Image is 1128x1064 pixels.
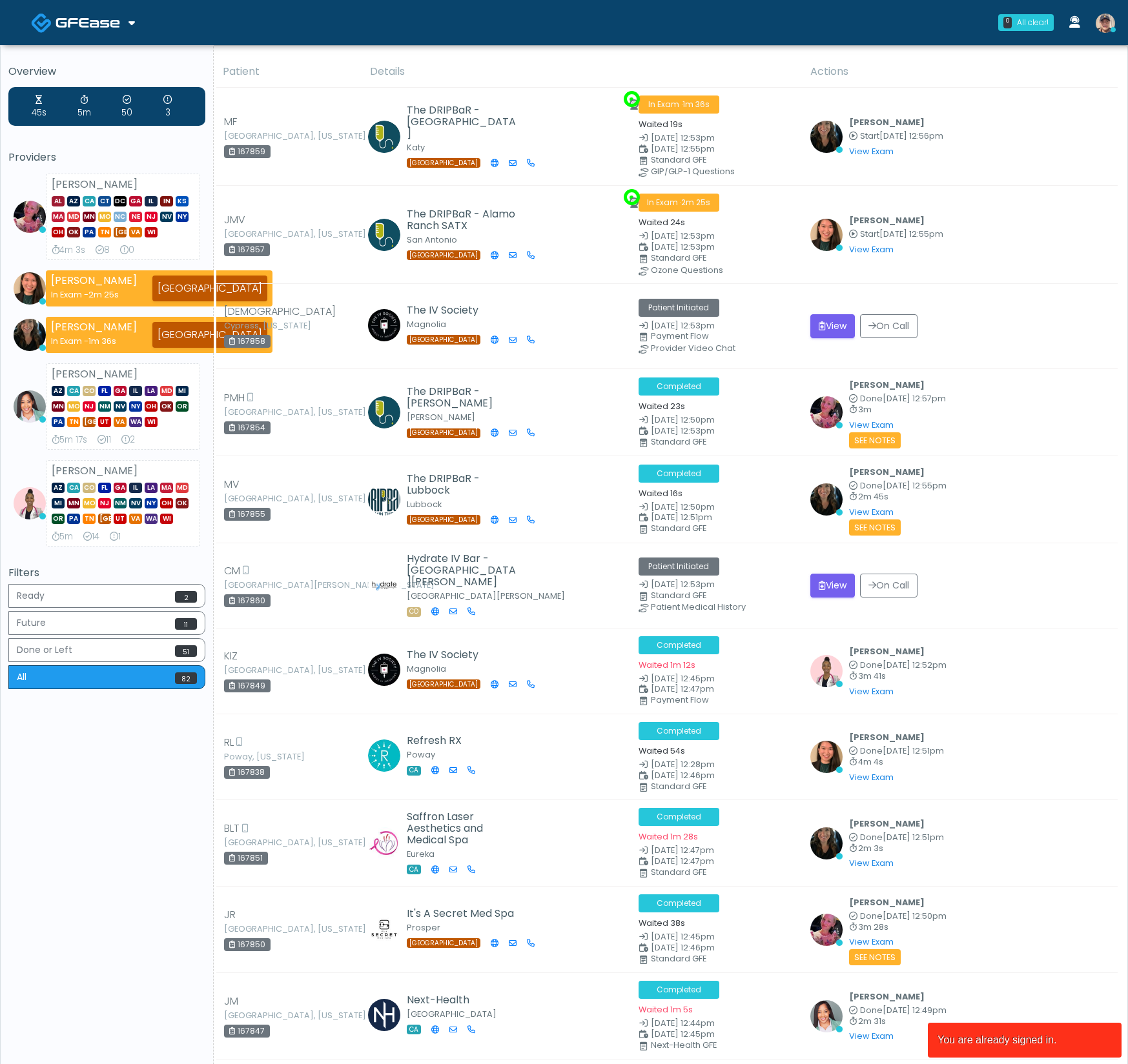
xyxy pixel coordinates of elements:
img: Diane Allen [368,739,400,772]
div: Ozone Questions [651,266,807,274]
small: [GEOGRAPHIC_DATA][PERSON_NAME], [US_STATE] [224,581,295,589]
span: OK [176,498,189,508]
span: NY [129,401,142,412]
a: View Exam [849,772,894,783]
span: OR [176,401,189,412]
span: MN [67,498,80,508]
div: 167860 [224,594,271,607]
b: [PERSON_NAME] [849,379,925,390]
h5: Providers [8,152,205,163]
span: CA [83,196,96,206]
span: 2m 25s [681,197,710,208]
strong: [PERSON_NAME] [51,273,137,288]
strong: [PERSON_NAME] [51,319,137,334]
h5: The DRIPBaR - [PERSON_NAME] [407,386,520,409]
span: UT [114,514,127,524]
span: IL [129,483,142,493]
img: Aila Paredes [810,741,843,773]
small: Scheduled Time [639,145,795,154]
div: 45s [32,94,46,119]
span: [DATE] 12:55pm [651,143,715,154]
button: Ready2 [8,584,205,608]
span: [DEMOGRAPHIC_DATA] [224,304,336,319]
span: LA [145,483,158,493]
span: KS [176,196,189,206]
span: NY [176,212,189,222]
div: 11 [97,434,111,447]
span: RL [224,735,234,750]
span: 82 [175,672,197,684]
h5: Filters [8,567,205,579]
span: 2m 25s [88,289,119,300]
small: Date Created [639,322,795,330]
button: All82 [8,665,205,689]
img: Michelle Kimble [368,569,400,601]
div: Standard GFE [651,254,807,262]
span: Start [860,228,879,239]
div: 5m [52,530,73,543]
div: Payment Flow [651,332,807,340]
small: Waited 19s [639,119,682,130]
button: View [810,314,855,338]
span: Patient Initiated [639,557,719,576]
span: Patient Initiated [639,299,719,317]
span: NV [129,498,142,508]
div: 5m [77,94,91,119]
span: TN [83,514,96,524]
small: Scheduled Time [639,772,795,780]
span: NC [114,212,127,222]
span: MN [83,212,96,222]
small: See Notes [849,432,901,448]
span: MD [67,212,80,222]
div: In Exam - [51,288,137,301]
span: Start [860,130,879,141]
h5: The DRIPBaR - Lubbock [407,473,520,496]
small: Waited 54s [639,745,685,756]
img: Lindsey Morgan [810,914,843,946]
img: Docovia [56,16,120,29]
span: GA [129,196,142,206]
div: GIP/GLP-1 Questions [651,168,807,176]
span: WI [145,227,158,237]
span: [GEOGRAPHIC_DATA] [114,227,127,237]
img: Brenda Kuehl [368,219,400,251]
b: [PERSON_NAME] [849,215,925,226]
div: [GEOGRAPHIC_DATA] [152,276,267,301]
span: [DATE] 12:55pm [883,480,947,491]
small: Started at [849,230,943,239]
small: Magnolia [407,663,446,674]
span: PMH [224,390,245,406]
img: Docovia [31,12,52,34]
th: Details [362,56,802,88]
small: Completed at [849,395,946,403]
span: Completed [639,465,719,483]
span: CT [98,196,111,206]
small: See Notes [849,519,901,536]
img: Claire Richardson [368,309,400,341]
span: GA [114,483,127,493]
span: VA [129,227,142,237]
small: Date Created [639,581,795,589]
span: NJ [145,212,158,222]
span: [DATE] 12:56pm [879,130,943,141]
h5: Refresh RX [407,735,486,747]
a: View Exam [849,419,894,430]
div: All clear! [1017,17,1049,28]
th: Patient [215,56,362,88]
span: [DATE] 12:46pm [651,770,715,781]
small: [GEOGRAPHIC_DATA][PERSON_NAME] [407,590,565,601]
span: NM [98,401,111,412]
a: View Exam [849,146,894,157]
small: San Antonio [407,234,457,245]
span: 11 [175,618,197,630]
span: [DATE] 12:50pm [651,501,715,512]
small: [GEOGRAPHIC_DATA], [US_STATE] [224,230,295,238]
strong: [PERSON_NAME] [52,366,138,381]
small: Waited 1m 28s [639,831,698,842]
span: [DATE] 12:57pm [883,393,946,404]
span: [DATE] 12:53pm [651,241,715,252]
span: OH [52,227,65,237]
span: AZ [52,386,65,396]
span: 1m 36s [682,99,710,110]
span: MD [176,483,189,493]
